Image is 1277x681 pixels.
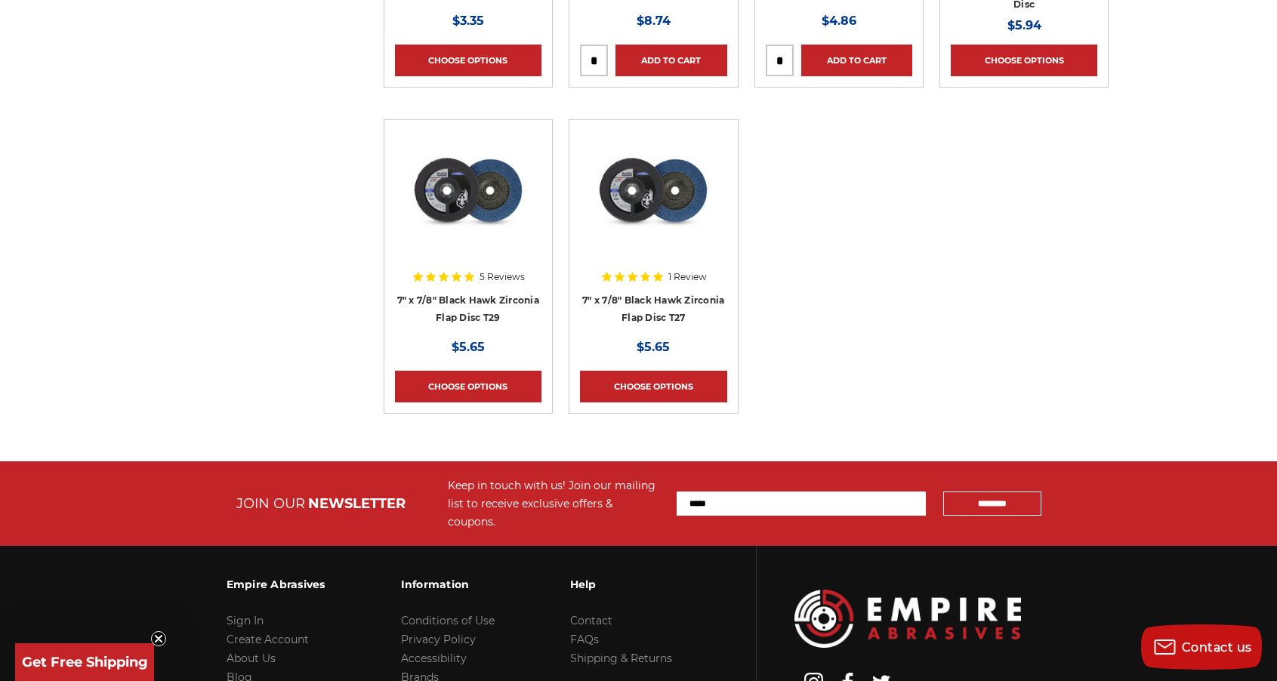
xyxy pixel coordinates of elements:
[570,569,672,600] h3: Help
[401,569,495,600] h3: Information
[452,340,485,354] span: $5.65
[480,273,525,282] span: 5 Reviews
[227,569,325,600] h3: Empire Abrasives
[1182,640,1252,655] span: Contact us
[593,131,714,251] img: 7 inch Zirconia flap disc
[408,131,529,251] img: 7" x 7/8" Black Hawk Zirconia Flap Disc T29
[395,45,541,76] a: Choose Options
[668,273,707,282] span: 1 Review
[1007,18,1041,32] span: $5.94
[582,294,724,323] a: 7" x 7/8" Black Hawk Zirconia Flap Disc T27
[822,14,856,28] span: $4.86
[236,495,305,512] span: JOIN OUR
[637,14,671,28] span: $8.74
[580,371,726,402] a: Choose Options
[401,633,476,646] a: Privacy Policy
[1141,624,1262,670] button: Contact us
[151,631,166,646] button: Close teaser
[570,633,599,646] a: FAQs
[570,614,612,627] a: Contact
[308,495,406,512] span: NEWSLETTER
[395,371,541,402] a: Choose Options
[227,633,309,646] a: Create Account
[401,614,495,627] a: Conditions of Use
[452,14,484,28] span: $3.35
[570,652,672,665] a: Shipping & Returns
[22,654,148,670] span: Get Free Shipping
[580,131,726,277] a: 7 inch Zirconia flap disc
[401,652,467,665] a: Accessibility
[227,652,276,665] a: About Us
[637,340,670,354] span: $5.65
[794,590,1021,648] img: Empire Abrasives Logo Image
[397,294,539,323] a: 7" x 7/8" Black Hawk Zirconia Flap Disc T29
[801,45,912,76] a: Add to Cart
[227,614,264,627] a: Sign In
[448,476,662,531] div: Keep in touch with us! Join our mailing list to receive exclusive offers & coupons.
[395,131,541,277] a: 7" x 7/8" Black Hawk Zirconia Flap Disc T29
[15,643,154,681] div: Get Free ShippingClose teaser
[615,45,726,76] a: Add to Cart
[951,45,1097,76] a: Choose Options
